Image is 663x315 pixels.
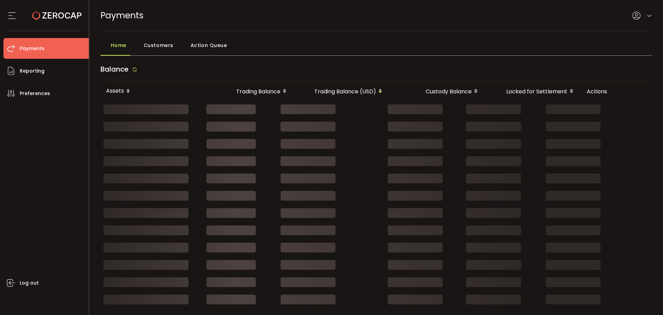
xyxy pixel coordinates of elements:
[100,64,128,74] span: Balance
[191,38,227,52] span: Action Queue
[100,9,144,21] span: Payments
[294,85,390,97] div: Trading Balance (USD)
[390,85,486,97] div: Custody Balance
[581,87,650,95] div: Actions
[144,38,173,52] span: Customers
[20,278,39,288] span: Log out
[486,85,581,97] div: Locked for Settlement
[111,38,126,52] span: Home
[20,66,45,76] span: Reporting
[208,85,294,97] div: Trading Balance
[20,89,50,99] span: Preferences
[20,44,45,54] span: Payments
[100,85,208,97] div: Assets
